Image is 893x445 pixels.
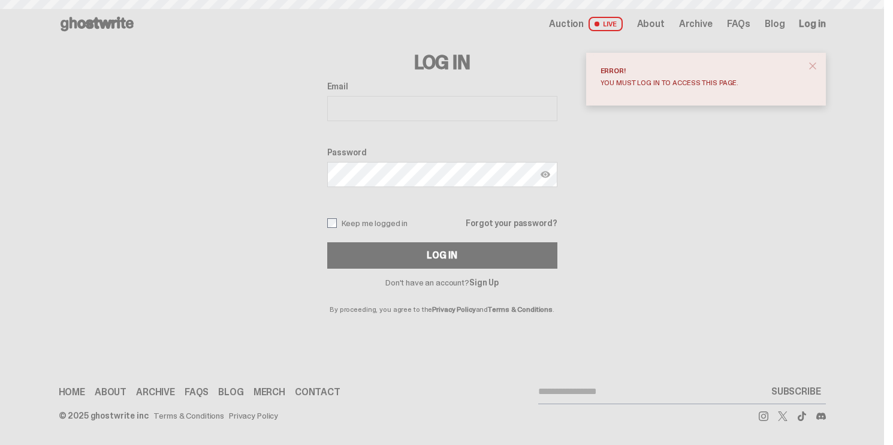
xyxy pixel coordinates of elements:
[601,79,802,86] div: You must log in to access this page.
[327,82,557,91] label: Email
[432,305,475,314] a: Privacy Policy
[153,411,224,420] a: Terms & Conditions
[488,305,553,314] a: Terms & Conditions
[327,148,557,157] label: Password
[185,387,209,397] a: FAQs
[254,387,285,397] a: Merch
[327,218,408,228] label: Keep me logged in
[549,19,584,29] span: Auction
[59,411,149,420] div: © 2025 ghostwrite inc
[327,218,337,228] input: Keep me logged in
[136,387,175,397] a: Archive
[727,19,750,29] a: FAQs
[589,17,623,31] span: LIVE
[802,55,823,77] button: close
[218,387,243,397] a: Blog
[767,380,826,404] button: SUBSCRIBE
[95,387,126,397] a: About
[327,53,557,72] h3: Log In
[601,67,802,74] div: Error!
[549,17,622,31] a: Auction LIVE
[765,19,785,29] a: Blog
[637,19,665,29] a: About
[679,19,713,29] a: Archive
[327,278,557,287] p: Don't have an account?
[327,242,557,269] button: Log In
[295,387,340,397] a: Contact
[541,170,550,179] img: Show password
[799,19,825,29] a: Log in
[59,387,85,397] a: Home
[469,277,499,288] a: Sign Up
[466,219,557,227] a: Forgot your password?
[229,411,278,420] a: Privacy Policy
[327,287,557,313] p: By proceeding, you agree to the and .
[427,251,457,260] div: Log In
